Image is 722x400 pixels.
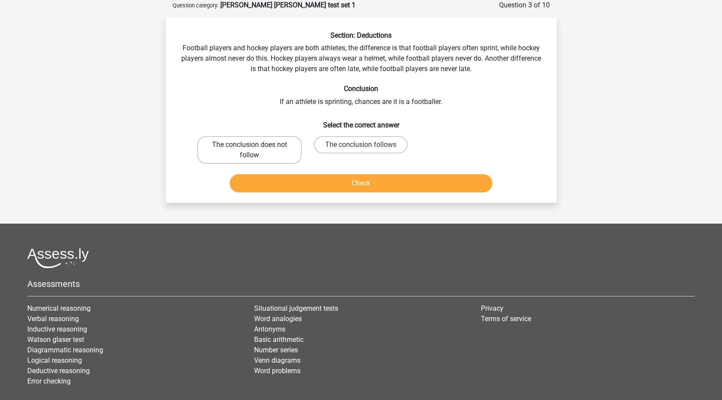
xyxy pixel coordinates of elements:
a: Deductive reasoning [27,367,90,375]
h6: Section: Deductions [180,31,543,39]
label: The conclusion does not follow [197,136,302,164]
div: Football players and hockey players are both athletes, the difference is that football players of... [169,31,553,196]
a: Number series [254,346,298,354]
a: Venn diagrams [254,356,301,364]
a: Basic arithmetic [254,335,304,344]
a: Word analogies [254,315,302,323]
button: Check [230,174,492,192]
a: Logical reasoning [27,356,82,364]
small: Question category: [173,2,219,9]
a: Word problems [254,367,301,375]
a: Antonyms [254,325,285,333]
h5: Assessments [27,279,695,289]
img: Assessly logo [27,248,89,268]
a: Privacy [481,304,503,312]
a: Numerical reasoning [27,304,91,312]
h6: Select the correct answer [180,114,543,129]
a: Watson glaser test [27,335,84,344]
h6: Conclusion [180,85,543,93]
a: Diagrammatic reasoning [27,346,103,354]
a: Error checking [27,377,71,385]
a: Terms of service [481,315,531,323]
strong: [PERSON_NAME] [PERSON_NAME] test set 1 [220,1,356,9]
label: The conclusion follows [314,136,408,153]
a: Inductive reasoning [27,325,87,333]
a: Situational judgement tests [254,304,338,312]
a: Verbal reasoning [27,315,79,323]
